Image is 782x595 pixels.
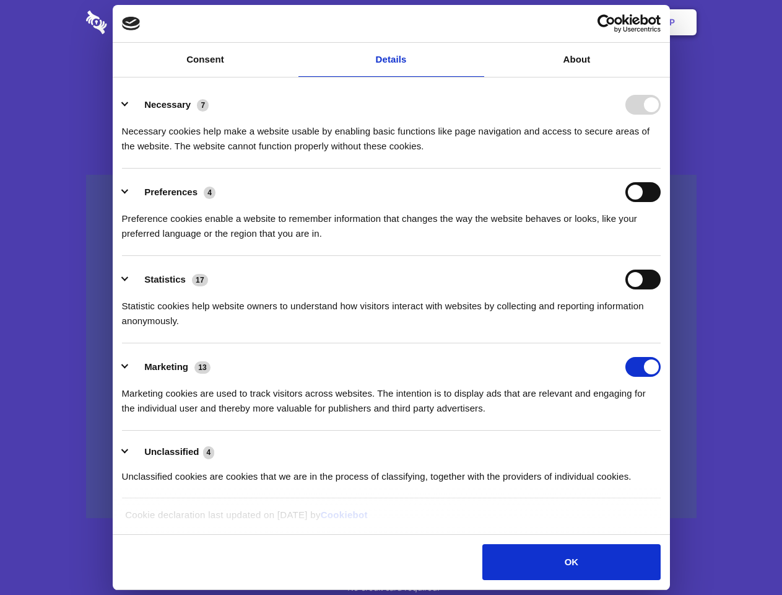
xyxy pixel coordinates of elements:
img: logo [122,17,141,30]
div: Cookie declaration last updated on [DATE] by [116,508,666,532]
a: Pricing [363,3,417,42]
a: Cookiebot [321,509,368,520]
span: 4 [204,187,215,199]
button: Necessary (7) [122,95,217,115]
a: Details [298,43,484,77]
label: Statistics [144,274,186,284]
span: 17 [192,274,208,286]
a: Usercentrics Cookiebot - opens in a new window [552,14,661,33]
a: Consent [113,43,298,77]
a: Wistia video thumbnail [86,175,697,519]
span: 7 [197,99,209,112]
a: Contact [502,3,559,42]
iframe: Drift Widget Chat Controller [720,533,767,580]
div: Unclassified cookies are cookies that we are in the process of classifying, together with the pro... [122,460,661,484]
h4: Auto-redaction of sensitive data, encrypted data sharing and self-destructing private chats. Shar... [86,113,697,154]
div: Statistic cookies help website owners to understand how visitors interact with websites by collec... [122,289,661,328]
label: Necessary [144,99,191,110]
a: About [484,43,670,77]
h1: Eliminate Slack Data Loss. [86,56,697,100]
span: 13 [194,361,211,374]
button: Statistics (17) [122,270,216,289]
label: Marketing [144,361,188,372]
button: Unclassified (4) [122,444,222,460]
div: Necessary cookies help make a website usable by enabling basic functions like page navigation and... [122,115,661,154]
a: Login [562,3,615,42]
button: Preferences (4) [122,182,224,202]
div: Preference cookies enable a website to remember information that changes the way the website beha... [122,202,661,241]
label: Preferences [144,187,198,197]
button: OK [482,544,660,580]
img: logo-wordmark-white-trans-d4663122ce5f474addd5e946df7df03e33cb6a1c49d2221995e7729f52c070b2.svg [86,11,192,34]
button: Marketing (13) [122,357,219,377]
span: 4 [203,446,215,459]
div: Marketing cookies are used to track visitors across websites. The intention is to display ads tha... [122,377,661,416]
